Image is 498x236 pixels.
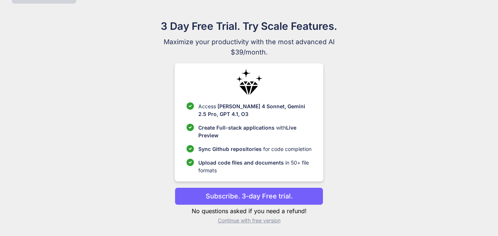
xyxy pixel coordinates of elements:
[206,191,293,201] p: Subscribe. 3-day Free trial.
[125,37,373,47] span: Maximize your productivity with the most advanced AI
[187,159,194,166] img: checklist
[125,47,373,57] span: $39/month.
[187,124,194,131] img: checklist
[187,102,194,110] img: checklist
[125,18,373,34] h1: 3 Day Free Trial. Try Scale Features.
[198,124,276,131] span: Create Full-stack applications
[198,103,305,117] span: [PERSON_NAME] 4 Sonnet, Gemini 2.5 Pro, GPT 4.1, O3
[175,187,323,205] button: Subscribe. 3-day Free trial.
[198,159,284,166] span: Upload code files and documents
[187,145,194,152] img: checklist
[175,217,323,224] p: Continue with free version
[198,124,311,139] p: with
[198,146,262,152] span: Sync Github repositories
[198,159,311,174] p: in 50+ file formats
[198,102,311,118] p: Access
[175,207,323,215] p: No questions asked if you need a refund!
[198,145,311,153] p: for code completion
